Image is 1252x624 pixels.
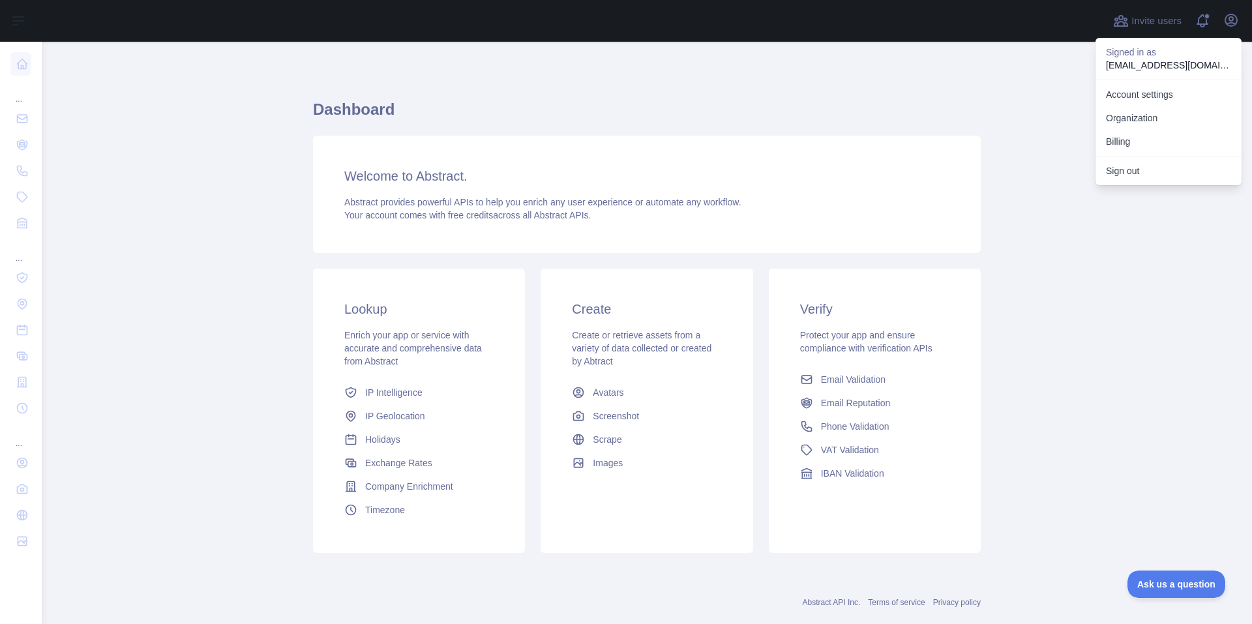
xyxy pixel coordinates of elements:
span: Your account comes with across all Abstract APIs. [344,210,591,220]
h3: Welcome to Abstract. [344,167,949,185]
span: Phone Validation [821,420,889,433]
span: Timezone [365,503,405,516]
a: Terms of service [868,598,925,607]
a: Exchange Rates [339,451,499,475]
a: VAT Validation [795,438,955,462]
button: Invite users [1110,10,1184,31]
span: Scrape [593,433,621,446]
a: Privacy policy [933,598,981,607]
a: Images [567,451,726,475]
a: Scrape [567,428,726,451]
a: IP Intelligence [339,381,499,404]
span: Create or retrieve assets from a variety of data collected or created by Abtract [572,330,711,366]
a: IBAN Validation [795,462,955,485]
span: Abstract provides powerful APIs to help you enrich any user experience or automate any workflow. [344,197,741,207]
a: Email Reputation [795,391,955,415]
span: VAT Validation [821,443,879,456]
span: Invite users [1131,14,1182,29]
span: Images [593,456,623,469]
span: IP Geolocation [365,409,425,423]
a: Organization [1095,106,1242,130]
button: Sign out [1095,159,1242,183]
a: IP Geolocation [339,404,499,428]
span: Email Validation [821,373,886,386]
a: Holidays [339,428,499,451]
span: Avatars [593,386,623,399]
iframe: Toggle Customer Support [1127,571,1226,598]
a: Screenshot [567,404,726,428]
p: Signed in as [1106,46,1231,59]
div: ... [10,237,31,263]
span: Enrich your app or service with accurate and comprehensive data from Abstract [344,330,482,366]
span: IP Intelligence [365,386,423,399]
span: Holidays [365,433,400,446]
span: Email Reputation [821,396,891,409]
span: IBAN Validation [821,467,884,480]
a: Account settings [1095,83,1242,106]
a: Email Validation [795,368,955,391]
h3: Lookup [344,300,494,318]
p: [EMAIL_ADDRESS][DOMAIN_NAME] [1106,59,1231,72]
button: Billing [1095,130,1242,153]
h3: Verify [800,300,949,318]
h3: Create [572,300,721,318]
span: Screenshot [593,409,639,423]
h1: Dashboard [313,99,981,130]
a: Abstract API Inc. [803,598,861,607]
span: Company Enrichment [365,480,453,493]
span: free credits [448,210,493,220]
span: Exchange Rates [365,456,432,469]
div: ... [10,78,31,104]
a: Company Enrichment [339,475,499,498]
a: Avatars [567,381,726,404]
a: Timezone [339,498,499,522]
a: Phone Validation [795,415,955,438]
div: ... [10,423,31,449]
span: Protect your app and ensure compliance with verification APIs [800,330,932,353]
